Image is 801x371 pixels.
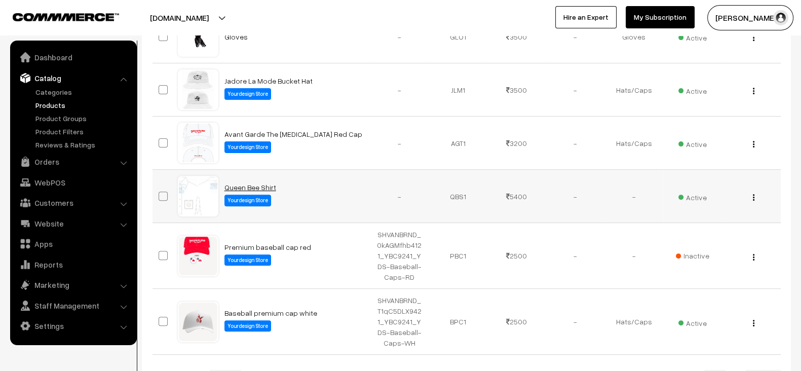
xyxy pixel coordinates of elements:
a: Product Groups [33,113,133,124]
td: SHVANBRND_0kAGMfhb4121_YBC9241_YDS-Baseball-Caps-RD [370,223,429,289]
button: [DOMAIN_NAME] [115,5,244,30]
a: Settings [13,317,133,335]
a: My Subscription [626,6,695,28]
img: Menu [753,254,754,261]
span: Active [678,190,707,203]
label: Yourdesign Store [224,254,271,266]
td: QBS1 [429,170,487,223]
td: AGT1 [429,117,487,170]
td: JLM1 [429,63,487,117]
span: Active [678,315,707,328]
td: Gloves [604,10,663,63]
a: Queen Bee Shirt [224,183,276,192]
a: Reviews & Ratings [33,139,133,150]
td: 2500 [487,223,546,289]
a: Jadore La Mode Bucket Hat [224,77,313,85]
td: Hats/Caps [604,117,663,170]
a: Marketing [13,276,133,294]
td: - [370,10,429,63]
button: [PERSON_NAME] [707,5,793,30]
td: Hats/Caps [604,289,663,355]
label: Yourdesign Store [224,195,271,206]
td: 3500 [487,63,546,117]
label: Yourdesign Store [224,88,271,100]
td: GLO1 [429,10,487,63]
a: Categories [33,87,133,97]
label: Yourdesign Store [224,141,271,153]
td: - [546,289,605,355]
img: Menu [753,320,754,326]
a: Staff Management [13,296,133,315]
td: - [604,170,663,223]
td: 5400 [487,170,546,223]
span: Inactive [676,250,709,261]
span: Active [678,30,707,43]
img: Menu [753,88,754,94]
td: - [370,63,429,117]
td: PBC1 [429,223,487,289]
a: Gloves [224,32,248,41]
span: Active [678,83,707,96]
img: Menu [753,141,754,147]
a: Website [13,214,133,233]
a: Reports [13,255,133,274]
td: - [546,63,605,117]
img: COMMMERCE [13,13,119,21]
a: Baseball premium cap white [224,309,317,317]
td: - [604,223,663,289]
td: BPC1 [429,289,487,355]
td: - [370,170,429,223]
label: Yourdesign Store [224,320,271,332]
td: - [370,117,429,170]
td: 3500 [487,10,546,63]
td: SHVANBRND_T1qC5DLX9421_YBC9241_YDS-Baseball-Caps-WH [370,289,429,355]
a: Products [33,100,133,110]
td: - [546,117,605,170]
a: Orders [13,153,133,171]
td: - [546,170,605,223]
td: 2500 [487,289,546,355]
td: 3200 [487,117,546,170]
a: Avant Garde The [MEDICAL_DATA] Red Cap [224,130,362,138]
td: Hats/Caps [604,63,663,117]
td: - [546,223,605,289]
a: Catalog [13,69,133,87]
td: - [546,10,605,63]
a: Customers [13,194,133,212]
img: Menu [753,34,754,41]
img: user [773,10,788,25]
span: Active [678,136,707,150]
a: Dashboard [13,48,133,66]
a: COMMMERCE [13,10,101,22]
a: Hire an Expert [555,6,617,28]
img: Menu [753,194,754,201]
a: Apps [13,235,133,253]
a: Product Filters [33,126,133,137]
a: Premium baseball cap red [224,243,311,251]
a: WebPOS [13,173,133,192]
